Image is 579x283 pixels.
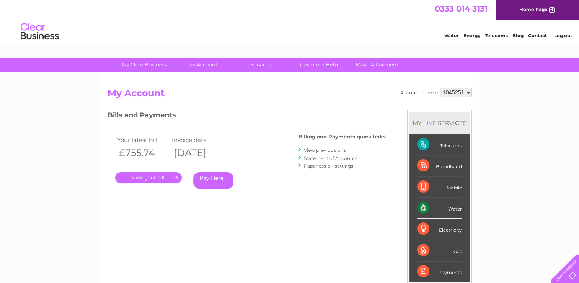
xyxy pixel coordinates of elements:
[512,33,524,38] a: Blog
[417,155,462,176] div: Broadband
[115,172,182,183] a: .
[485,33,508,38] a: Telecoms
[171,58,234,72] a: My Account
[417,134,462,155] div: Telecoms
[170,145,225,161] th: [DATE]
[115,135,170,145] td: Your latest bill
[113,58,176,72] a: My Clear Business
[170,135,225,145] td: Invoice date
[417,197,462,219] div: Water
[417,240,462,261] div: Gas
[422,119,438,127] div: LIVE
[20,20,59,43] img: logo.png
[304,163,353,169] a: Paperless bill settings
[304,155,357,161] a: Statement of Accounts
[346,58,409,72] a: Make A Payment
[304,147,346,153] a: View previous bills
[554,33,572,38] a: Log out
[463,33,480,38] a: Energy
[108,110,386,123] h3: Bills and Payments
[115,145,170,161] th: £755.74
[400,88,472,97] div: Account number
[108,88,472,102] h2: My Account
[435,4,488,13] a: 0333 014 3131
[193,172,233,189] a: Pay Here
[109,4,471,37] div: Clear Business is a trading name of Verastar Limited (registered in [GEOGRAPHIC_DATA] No. 3667643...
[528,33,547,38] a: Contact
[229,58,292,72] a: Services
[287,58,351,72] a: Customer Help
[444,33,459,38] a: Water
[417,176,462,197] div: Mobile
[417,261,462,282] div: Payments
[298,134,386,140] h4: Billing and Payments quick links
[417,219,462,240] div: Electricity
[409,112,470,134] div: MY SERVICES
